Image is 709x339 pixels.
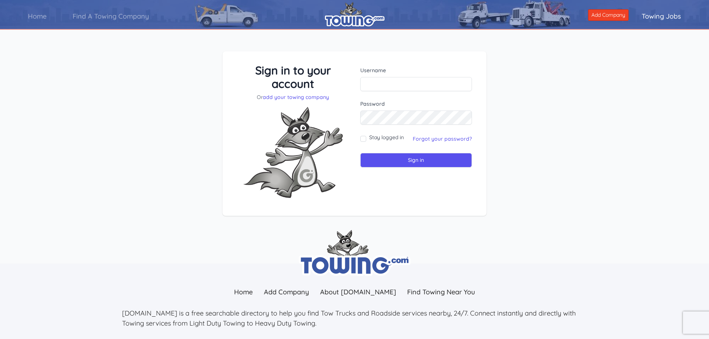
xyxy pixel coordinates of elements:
img: Fox-Excited.png [237,101,349,204]
a: Add Company [258,284,314,300]
label: Username [360,67,472,74]
label: Password [360,100,472,108]
a: Find Towing Near You [402,284,480,300]
a: About [DOMAIN_NAME] [314,284,402,300]
a: Towing Jobs [629,6,694,27]
a: Home [229,284,258,300]
a: add your towing company [263,94,329,100]
input: Sign in [360,153,472,167]
a: Home [15,6,60,27]
label: Stay logged in [369,134,404,141]
h3: Sign in to your account [237,64,349,90]
p: Or [237,93,349,101]
a: Find A Towing Company [60,6,162,27]
a: Add Company [588,9,629,21]
img: logo.png [325,2,384,26]
img: towing [299,230,411,276]
p: [DOMAIN_NAME] is a free searchable directory to help you find Tow Trucks and Roadside services ne... [122,308,587,328]
a: Forgot your password? [413,135,472,142]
